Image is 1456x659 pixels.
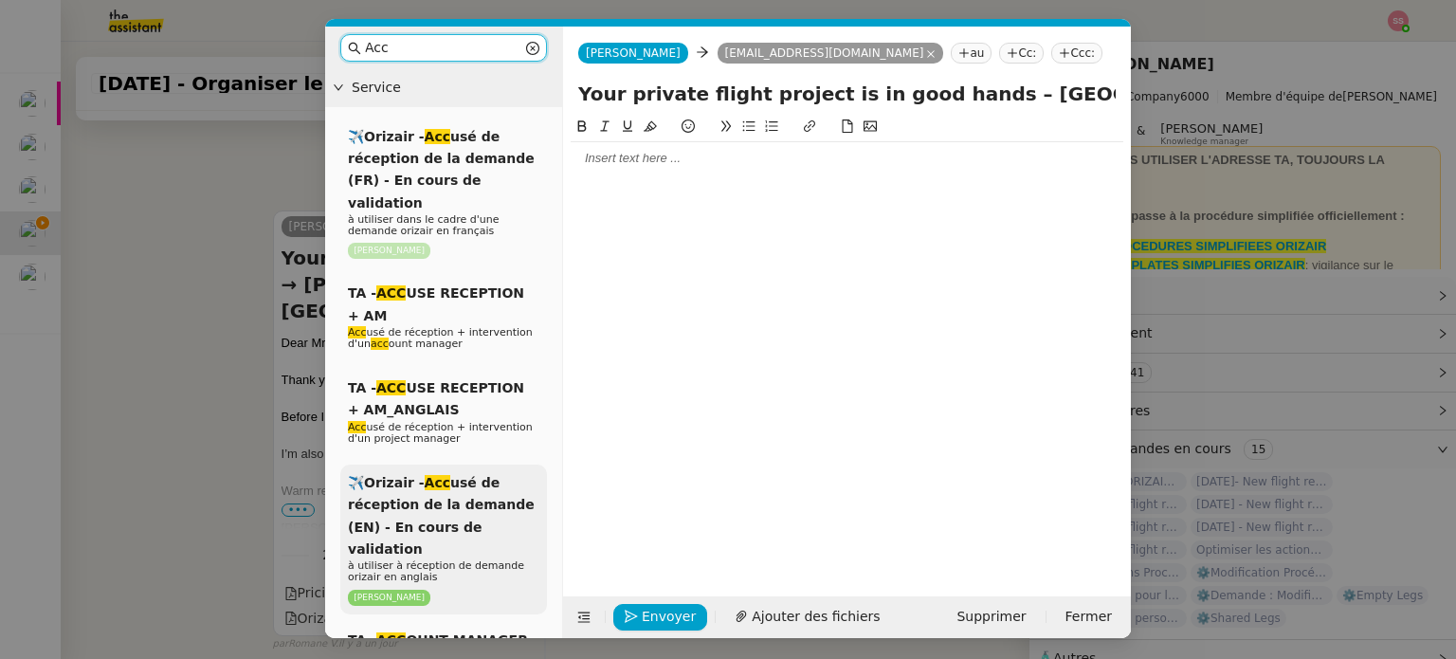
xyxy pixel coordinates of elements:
[578,80,1116,108] input: Subject
[348,285,524,322] span: TA - USE RECEPTION + AM
[348,326,533,350] span: usé de réception + intervention d'un ount manager
[718,43,944,64] nz-tag: [EMAIL_ADDRESS][DOMAIN_NAME]
[365,37,522,59] input: Templates
[1054,604,1123,631] button: Fermer
[999,43,1044,64] nz-tag: Cc:
[348,421,533,445] span: usé de réception + intervention d'un project manager
[1065,606,1112,628] span: Fermer
[352,77,555,99] span: Service
[752,606,880,628] span: Ajouter des fichiers
[371,338,389,350] em: acc
[945,604,1037,631] button: Supprimer
[348,559,524,583] span: à utiliser à réception de demande orizair en anglais
[348,380,524,417] span: TA - USE RECEPTION + AM_ANGLAIS
[348,421,366,433] em: Acc
[348,475,535,557] span: ✈️Orizair - usé de réception de la demande (EN) - En cours de validation
[425,129,450,144] em: Acc
[348,590,430,606] nz-tag: [PERSON_NAME]
[348,129,535,211] span: ✈️Orizair - usé de réception de la demande (FR) - En cours de validation
[348,243,430,259] nz-tag: [PERSON_NAME]
[642,606,696,628] span: Envoyer
[325,69,562,106] div: Service
[613,604,707,631] button: Envoyer
[348,213,499,237] span: à utiliser dans le cadre d'une demande orizair en français
[1051,43,1102,64] nz-tag: Ccc:
[376,632,406,648] em: ACC
[586,46,681,60] span: [PERSON_NAME]
[376,285,406,301] em: ACC
[723,604,891,631] button: Ajouter des fichiers
[951,43,992,64] nz-tag: au
[425,475,450,490] em: Acc
[348,326,366,339] em: Acc
[376,380,406,395] em: ACC
[956,606,1026,628] span: Supprimer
